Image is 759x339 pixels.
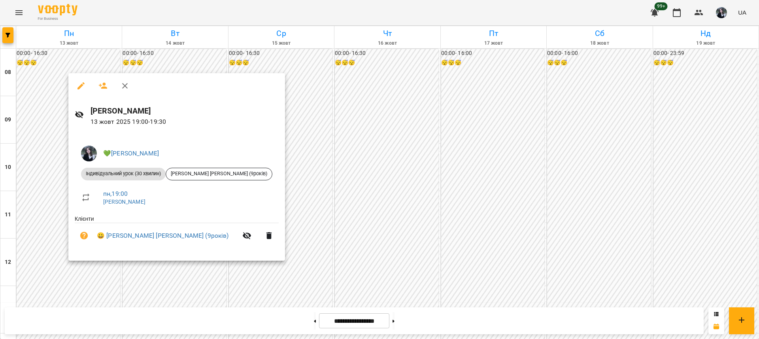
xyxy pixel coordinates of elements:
[75,215,279,252] ul: Клієнти
[97,231,229,241] a: 😀 [PERSON_NAME] [PERSON_NAME] (9років)
[91,117,279,127] p: 13 жовт 2025 19:00 - 19:30
[75,226,94,245] button: Візит ще не сплачено. Додати оплату?
[103,190,128,197] a: пн , 19:00
[81,146,97,161] img: 91885ff653e4a9d6131c60c331ff4ae6.jpeg
[166,170,272,177] span: [PERSON_NAME] [PERSON_NAME] (9років)
[103,150,159,157] a: 💚[PERSON_NAME]
[81,170,166,177] span: Індивідуальний урок (30 хвилин)
[91,105,279,117] h6: [PERSON_NAME]
[166,168,272,180] div: [PERSON_NAME] [PERSON_NAME] (9років)
[103,199,145,205] a: [PERSON_NAME]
